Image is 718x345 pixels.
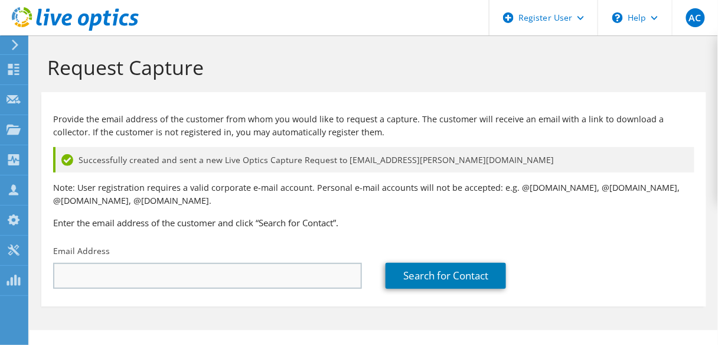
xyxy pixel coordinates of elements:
[53,181,694,207] p: Note: User registration requires a valid corporate e-mail account. Personal e-mail accounts will ...
[686,8,705,27] span: AC
[53,113,694,139] p: Provide the email address of the customer from whom you would like to request a capture. The cust...
[386,263,506,289] a: Search for Contact
[612,12,623,23] svg: \n
[53,216,694,229] h3: Enter the email address of the customer and click “Search for Contact”.
[79,154,554,167] span: Successfully created and sent a new Live Optics Capture Request to [EMAIL_ADDRESS][PERSON_NAME][D...
[47,55,694,80] h1: Request Capture
[53,245,110,257] label: Email Address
